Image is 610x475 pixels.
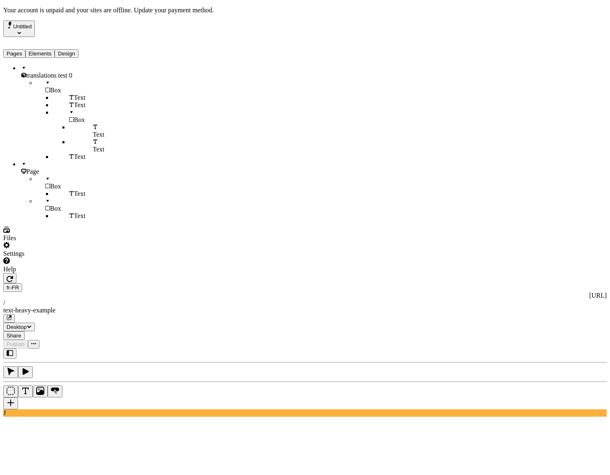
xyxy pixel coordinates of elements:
[18,386,33,397] button: Text
[3,266,102,273] div: Help
[7,341,25,347] span: Publish
[3,49,25,58] button: Pages
[50,205,61,212] span: Box
[26,168,39,175] span: Page
[48,386,62,397] button: Button
[13,23,32,30] span: Untitled
[3,21,35,37] button: Select site
[55,49,78,58] button: Design
[74,190,85,197] span: Text
[74,116,85,123] span: Box
[3,250,102,257] div: Settings
[3,234,102,242] div: Files
[3,283,22,292] button: Open locale picker
[93,146,104,153] span: Text
[7,324,27,330] span: Desktop
[134,7,214,14] span: Update your payment method.
[3,386,18,397] button: Box
[3,7,607,14] p: Your account is unpaid and your sites are offline.
[93,131,104,138] span: Text
[74,94,85,101] span: Text
[3,323,35,331] button: Desktop
[26,72,72,79] span: translations test 0
[50,183,61,190] span: Box
[3,292,607,299] div: [URL]
[7,285,19,291] span: fr-FR
[3,7,120,14] p: Cookie Test Route
[3,331,25,340] button: Share
[74,153,85,160] span: Text
[3,340,28,349] button: Publish
[7,333,21,339] span: Share
[3,307,607,314] div: text-heavy-example
[74,101,85,108] span: Text
[25,49,55,58] button: Elements
[50,87,61,94] span: Box
[33,386,48,397] button: Image
[3,299,607,307] div: /
[3,409,607,417] div: J
[74,212,85,219] span: Text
